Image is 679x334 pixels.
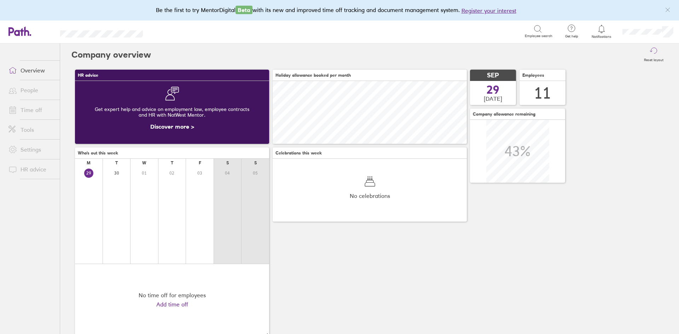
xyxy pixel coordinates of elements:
span: [DATE] [484,95,502,102]
span: Beta [236,6,253,14]
div: T [171,160,173,165]
span: Celebrations this week [275,151,322,156]
div: Search [162,28,180,34]
span: Company allowance remaining [473,112,535,117]
span: Holiday allowance booked per month [275,73,351,78]
a: Notifications [590,24,613,39]
label: Reset layout [640,56,668,62]
div: F [199,160,201,165]
div: M [87,160,91,165]
div: 11 [534,84,551,102]
div: T [115,160,118,165]
span: Employee search [525,34,552,38]
span: HR advice [78,73,98,78]
a: Overview [3,63,60,77]
a: Discover more > [150,123,194,130]
a: Tools [3,123,60,137]
span: No celebrations [350,193,390,199]
div: Be the first to try MentorDigital with its new and improved time off tracking and document manage... [156,6,523,15]
div: S [226,160,229,165]
span: Employees [522,73,544,78]
a: HR advice [3,162,60,176]
div: Get expert help and advice on employment law, employee contracts and HR with NatWest Mentor. [81,101,263,123]
span: Notifications [590,35,613,39]
span: Get help [560,34,583,39]
span: 29 [487,84,499,95]
h2: Company overview [71,43,151,66]
a: Settings [3,142,60,157]
a: Time off [3,103,60,117]
span: SEP [487,72,499,79]
div: S [254,160,257,165]
div: No time off for employees [139,292,206,298]
a: People [3,83,60,97]
span: Who's out this week [78,151,118,156]
button: Register your interest [462,6,516,15]
button: Reset layout [640,43,668,66]
div: W [142,160,146,165]
a: Add time off [156,301,188,307]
